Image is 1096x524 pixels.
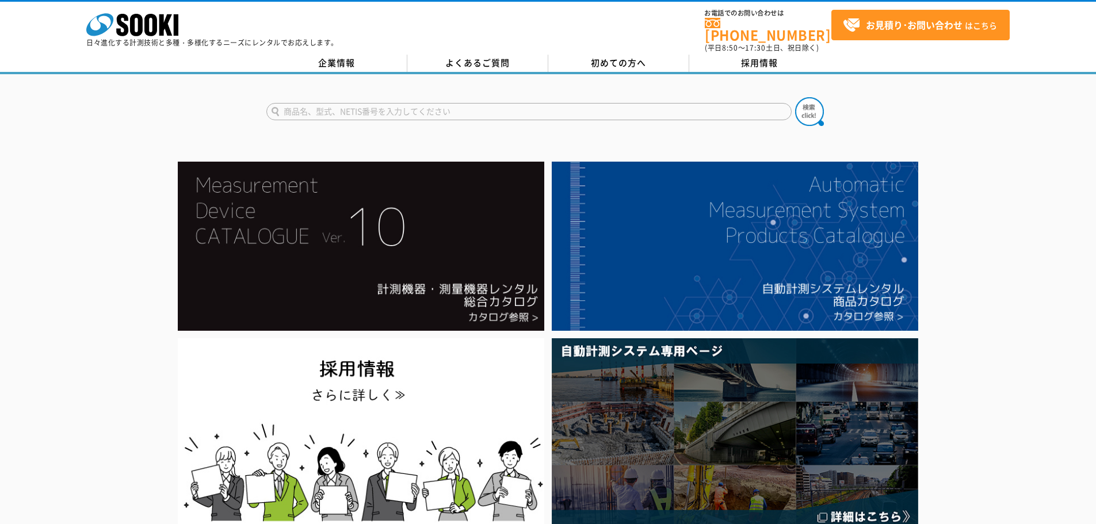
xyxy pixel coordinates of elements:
span: はこちら [843,17,997,34]
img: Catalog Ver10 [178,162,544,331]
span: 初めての方へ [591,56,646,69]
a: 企業情報 [266,55,407,72]
a: 採用情報 [689,55,830,72]
span: (平日 ～ 土日、祝日除く) [705,43,819,53]
a: お見積り･お問い合わせはこちら [831,10,1010,40]
a: よくあるご質問 [407,55,548,72]
span: 8:50 [722,43,738,53]
p: 日々進化する計測技術と多種・多様化するニーズにレンタルでお応えします。 [86,39,338,46]
strong: お見積り･お問い合わせ [866,18,963,32]
span: お電話でのお問い合わせは [705,10,831,17]
a: 初めての方へ [548,55,689,72]
img: btn_search.png [795,97,824,126]
input: 商品名、型式、NETIS番号を入力してください [266,103,792,120]
span: 17:30 [745,43,766,53]
img: 自動計測システムカタログ [552,162,918,331]
a: [PHONE_NUMBER] [705,18,831,41]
